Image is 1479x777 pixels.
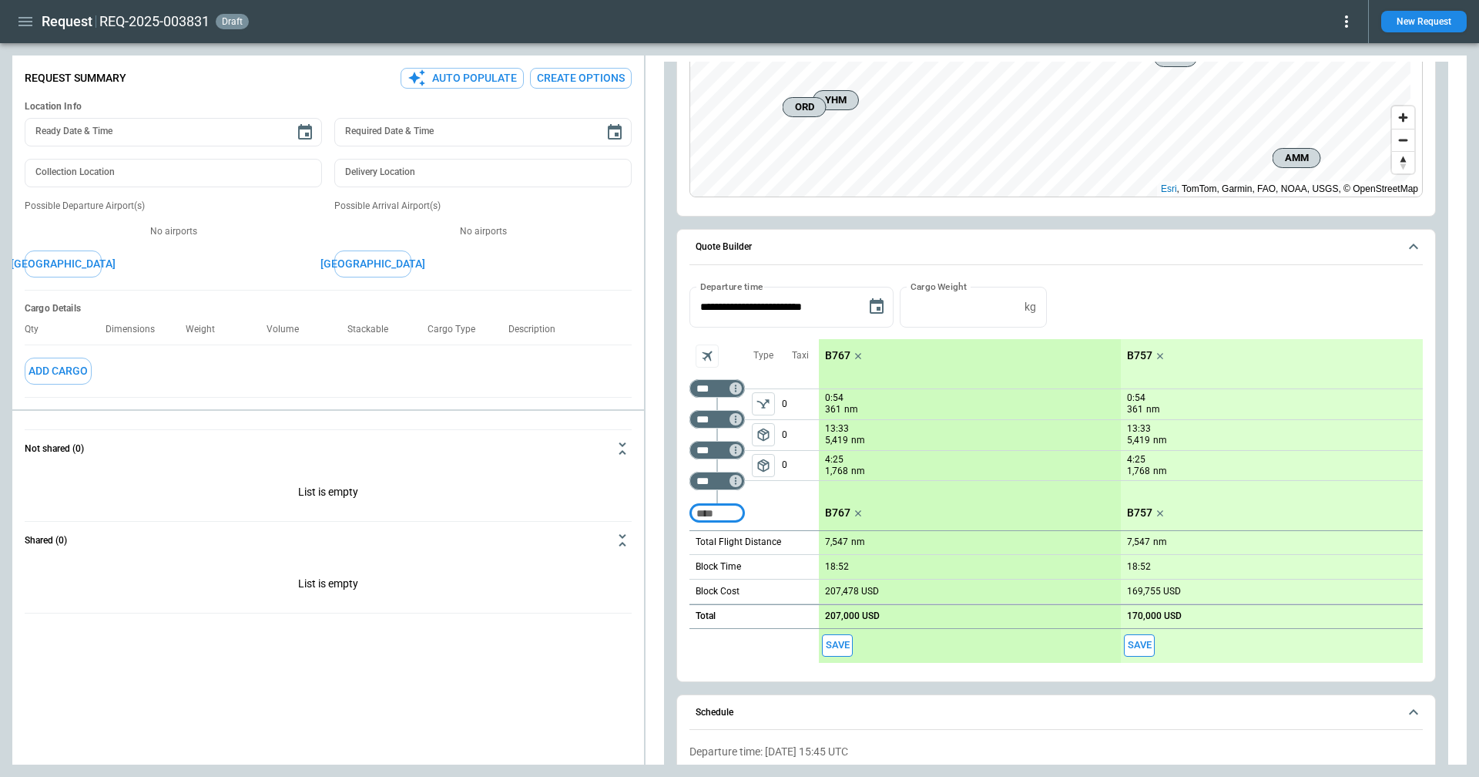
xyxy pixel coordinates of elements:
p: 7,547 [1127,536,1150,548]
p: Stackable [347,324,401,335]
h6: Cargo Details [25,303,632,314]
h6: Total [696,611,716,621]
p: kg [1025,301,1036,314]
p: nm [1153,434,1167,447]
button: [GEOGRAPHIC_DATA] [334,251,411,277]
div: Too short [689,441,745,459]
div: Quote Builder [689,287,1423,663]
p: 361 [1127,403,1143,416]
button: Reset bearing to north [1392,151,1414,173]
button: Create Options [530,68,632,89]
button: left aligned [752,423,775,446]
p: Departure time: [DATE] 15:45 UTC [689,745,1423,758]
div: Not shared (0) [25,467,632,521]
p: nm [1153,536,1167,549]
button: Choose date, selected date is Sep 16, 2025 [861,291,892,322]
button: Shared (0) [25,522,632,559]
p: B757 [1127,349,1152,362]
p: 4:25 [1127,454,1145,466]
p: nm [851,434,865,447]
p: 18:52 [825,561,849,573]
span: Save this aircraft quote and copy details to clipboard [1124,634,1155,657]
p: 0:54 [825,392,843,404]
p: 170,000 USD [1127,610,1182,622]
button: Auto Populate [401,68,524,89]
button: [GEOGRAPHIC_DATA] [25,251,102,277]
p: 5,419 [1127,434,1150,447]
div: scrollable content [819,339,1423,663]
p: 1,768 [1127,465,1150,478]
a: Esri [1161,183,1177,194]
span: draft [219,16,246,27]
span: package_2 [756,458,771,473]
button: Zoom out [1392,129,1414,151]
p: Taxi [792,349,809,362]
div: Not shared (0) [25,559,632,613]
p: 13:33 [1127,423,1151,435]
h6: Schedule [696,708,733,718]
p: 0:54 [1127,392,1145,404]
span: Aircraft selection [696,345,719,368]
p: No airports [334,225,632,238]
p: 5,419 [825,434,848,447]
p: No airports [25,225,322,238]
span: Type of sector [752,423,775,446]
p: 169,755 USD [1127,586,1181,597]
button: Choose date [290,117,320,148]
span: YHM [820,92,852,108]
span: LGG [1161,49,1191,65]
p: List is empty [25,467,632,521]
p: nm [1153,465,1167,478]
button: left aligned [752,454,775,477]
button: Choose date [599,117,630,148]
button: Add Cargo [25,358,92,385]
div: Too short [689,504,745,523]
p: Total Flight Distance [696,536,781,549]
p: nm [851,536,865,549]
p: nm [1146,403,1160,416]
label: Cargo Weight [911,280,967,293]
p: 0 [782,389,819,419]
h6: Shared (0) [25,536,67,546]
div: , TomTom, Garmin, FAO, NOAA, USGS, © OpenStreetMap [1161,181,1418,197]
h1: Request [42,12,92,31]
h6: Quote Builder [696,242,752,252]
span: Save this aircraft quote and copy details to clipboard [822,634,853,657]
p: 0 [782,420,819,450]
p: Type [753,349,773,362]
div: Too short [689,410,745,429]
h2: REQ-2025-003831 [99,12,210,31]
p: B767 [825,349,850,362]
button: Quote Builder [689,230,1423,265]
p: Possible Departure Airport(s) [25,200,322,213]
p: Weight [186,324,227,335]
p: Request Summary [25,72,126,85]
span: Type of sector [752,454,775,477]
button: New Request [1381,11,1467,32]
div: Too short [689,379,745,398]
h6: Location Info [25,101,632,113]
p: nm [851,465,865,478]
label: Departure time [700,280,763,293]
p: Possible Arrival Airport(s) [334,200,632,213]
p: B767 [825,506,850,520]
button: Save [822,634,853,657]
button: Not shared (0) [25,430,632,467]
p: Block Cost [696,585,739,598]
p: 207,478 USD [825,586,879,597]
p: Description [508,324,568,335]
p: 4:25 [825,454,843,466]
span: AMM [1279,150,1314,166]
span: ORD [790,99,820,115]
p: Qty [25,324,51,335]
button: left aligned [752,392,775,415]
p: Volume [267,324,311,335]
p: 0 [782,451,819,480]
h6: Not shared (0) [25,444,84,454]
p: Cargo Type [428,324,488,335]
p: B757 [1127,506,1152,520]
span: package_2 [756,427,771,442]
button: Schedule [689,695,1423,731]
p: Dimensions [106,324,167,335]
p: 207,000 USD [825,610,880,622]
